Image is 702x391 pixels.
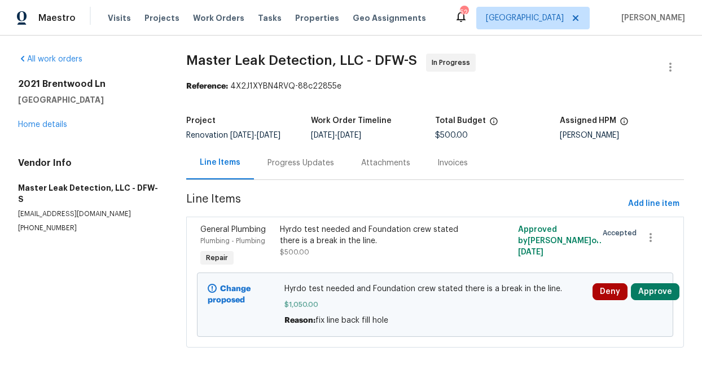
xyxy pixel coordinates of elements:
span: Visits [108,12,131,24]
span: [DATE] [230,131,254,139]
span: Accepted [603,227,641,239]
h5: Work Order Timeline [311,117,392,125]
a: All work orders [18,55,82,63]
span: Maestro [38,12,76,24]
span: - [311,131,361,139]
span: The hpm assigned to this work order. [620,117,629,131]
h2: 2021 Brentwood Ln [18,78,159,90]
div: 52 [460,7,468,18]
span: $1,050.00 [284,299,585,310]
h5: Assigned HPM [560,117,616,125]
span: $500.00 [280,249,309,256]
span: General Plumbing [200,226,266,234]
div: Attachments [361,157,410,169]
div: Hyrdo test needed and Foundation crew stated there is a break in the line. [280,224,472,247]
div: [PERSON_NAME] [560,131,684,139]
span: [DATE] [337,131,361,139]
button: Deny [593,283,628,300]
p: [PHONE_NUMBER] [18,223,159,233]
p: [EMAIL_ADDRESS][DOMAIN_NAME] [18,209,159,219]
span: The total cost of line items that have been proposed by Opendoor. This sum includes line items th... [489,117,498,131]
span: Projects [144,12,179,24]
span: [PERSON_NAME] [617,12,685,24]
div: Line Items [200,157,240,168]
span: Properties [295,12,339,24]
span: Work Orders [193,12,244,24]
span: [DATE] [518,248,543,256]
span: $500.00 [435,131,468,139]
span: [DATE] [311,131,335,139]
span: Approved by [PERSON_NAME] on [518,226,602,256]
span: Master Leak Detection, LLC - DFW-S [186,54,417,67]
span: Plumbing - Plumbing [200,238,265,244]
div: 4X2J1XYBN4RVQ-88c22855e [186,81,684,92]
span: [DATE] [257,131,280,139]
b: Change proposed [208,285,251,304]
span: fix line back fill hole [315,317,388,324]
span: Tasks [258,14,282,22]
div: Invoices [437,157,468,169]
a: Home details [18,121,67,129]
b: Reference: [186,82,228,90]
span: Hyrdo test needed and Foundation crew stated there is a break in the line. [284,283,585,295]
h5: [GEOGRAPHIC_DATA] [18,94,159,106]
h5: Project [186,117,216,125]
span: In Progress [432,57,475,68]
span: Line Items [186,194,624,214]
h4: Vendor Info [18,157,159,169]
div: Progress Updates [267,157,334,169]
span: Repair [201,252,232,263]
span: Add line item [628,197,679,211]
span: - [230,131,280,139]
span: Renovation [186,131,280,139]
span: [GEOGRAPHIC_DATA] [486,12,564,24]
button: Add line item [624,194,684,214]
span: Geo Assignments [353,12,426,24]
span: Reason: [284,317,315,324]
h5: Master Leak Detection, LLC - DFW-S [18,182,159,205]
button: Approve [631,283,679,300]
h5: Total Budget [435,117,486,125]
